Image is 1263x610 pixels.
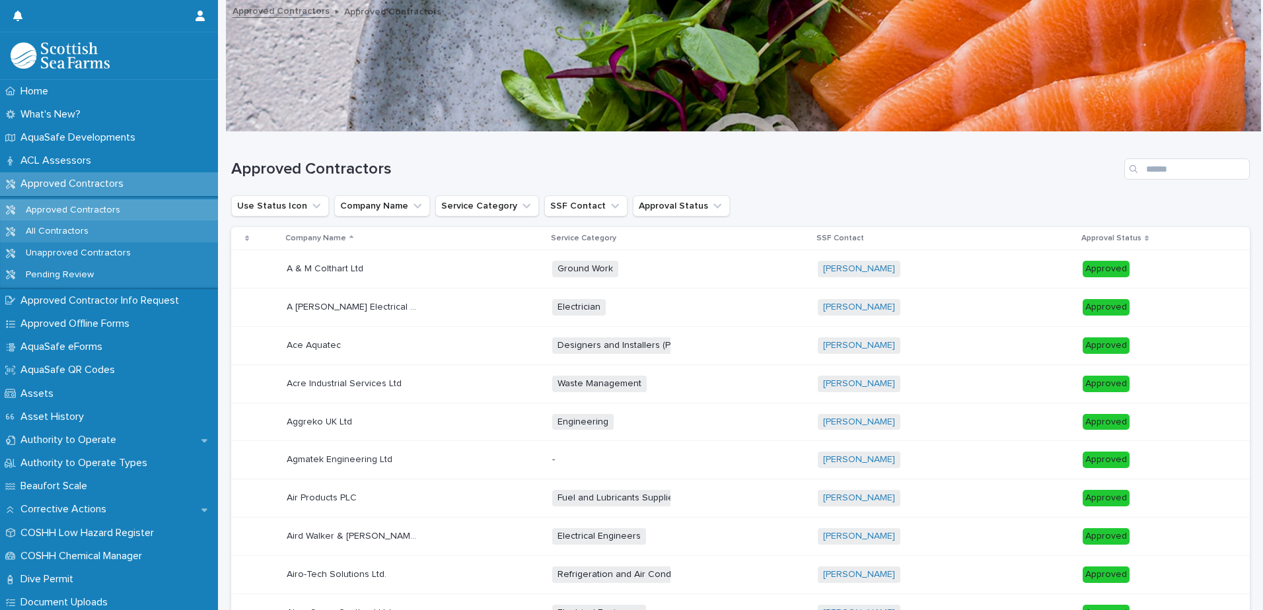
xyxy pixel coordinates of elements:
button: Approval Status [633,195,730,217]
div: Approved [1083,337,1130,354]
span: Electrician [552,299,606,316]
p: Approved Contractors [344,3,441,18]
p: Document Uploads [15,596,118,609]
span: Electrical Engineers [552,528,646,545]
p: COSHH Chemical Manager [15,550,153,562]
p: A & M Colthart Ltd [287,261,366,275]
a: [PERSON_NAME] [823,531,895,542]
a: [PERSON_NAME] [823,492,895,504]
button: Use Status Icon [231,195,329,217]
p: AquaSafe QR Codes [15,364,126,376]
a: [PERSON_NAME] [823,417,895,428]
div: Approved [1083,490,1130,506]
p: Home [15,85,59,98]
p: Beaufort Scale [15,480,98,492]
tr: Agmatek Engineering LtdAgmatek Engineering Ltd -[PERSON_NAME] Approved [231,441,1250,479]
tr: Air Products PLCAir Products PLC Fuel and Lubricants Supplier[PERSON_NAME] Approved [231,479,1250,518]
tr: Airo-Tech Solutions Ltd.Airo-Tech Solutions Ltd. Refrigeration and Air Conditioning Services[PERS... [231,555,1250,593]
p: A MacKinnon Electrical Contracting [287,299,421,313]
a: [PERSON_NAME] [823,340,895,351]
p: Dive Permit [15,573,84,586]
span: Designers and Installers (Processing [552,337,717,354]
p: What's New? [15,108,91,121]
div: Approved [1083,452,1130,468]
div: Approved [1083,528,1130,545]
div: Approved [1083,566,1130,583]
span: Ground Work [552,261,618,277]
p: Approved Offline Forms [15,318,140,330]
p: SSF Contact [816,231,864,246]
p: Airo-Tech Solutions Ltd. [287,566,389,580]
p: - [552,454,684,465]
p: Company Name [285,231,346,246]
p: Assets [15,388,64,400]
span: Refrigeration and Air Conditioning Services [552,566,746,583]
a: Approved Contractors [233,3,330,18]
p: ACL Assessors [15,154,102,167]
p: Approved Contractors [15,205,131,216]
div: Approved [1083,376,1130,392]
tr: A [PERSON_NAME] Electrical ContractingA [PERSON_NAME] Electrical Contracting Electrician[PERSON_N... [231,288,1250,327]
h1: Approved Contractors [231,160,1119,179]
a: [PERSON_NAME] [823,454,895,465]
p: Aggreko UK Ltd [287,414,355,428]
p: COSHH Low Hazard Register [15,527,164,539]
p: Aird Walker & [PERSON_NAME] Ltd [287,528,421,542]
p: Approval Status [1081,231,1141,246]
p: Agmatek Engineering Ltd [287,452,395,465]
div: Approved [1083,299,1130,316]
a: [PERSON_NAME] [823,378,895,390]
button: Company Name [334,195,430,217]
p: AquaSafe eForms [15,341,113,353]
p: Acre Industrial Services Ltd [287,376,404,390]
input: Search [1124,158,1250,180]
p: Approved Contractor Info Request [15,294,190,307]
button: SSF Contact [544,195,628,217]
tr: Aird Walker & [PERSON_NAME] LtdAird Walker & [PERSON_NAME] Ltd Electrical Engineers[PERSON_NAME] ... [231,517,1250,555]
div: Approved [1083,414,1130,430]
a: [PERSON_NAME] [823,263,895,275]
tr: Acre Industrial Services LtdAcre Industrial Services Ltd Waste Management[PERSON_NAME] Approved [231,364,1250,403]
p: AquaSafe Developments [15,131,146,144]
p: Pending Review [15,269,104,281]
tr: Aggreko UK LtdAggreko UK Ltd Engineering[PERSON_NAME] Approved [231,403,1250,441]
tr: Ace AquatecAce Aquatec Designers and Installers (Processing[PERSON_NAME] Approved [231,326,1250,364]
a: [PERSON_NAME] [823,569,895,580]
span: Waste Management [552,376,647,392]
tr: A & M Colthart LtdA & M Colthart Ltd Ground Work[PERSON_NAME] Approved [231,250,1250,288]
div: Approved [1083,261,1130,277]
p: Authority to Operate [15,434,127,446]
p: Authority to Operate Types [15,457,158,469]
a: [PERSON_NAME] [823,302,895,313]
p: Ace Aquatec [287,337,343,351]
img: bPIBxiqnSb2ggTQWdOVV [11,42,110,69]
p: Service Category [551,231,616,246]
span: Fuel and Lubricants Supplier [552,490,682,506]
span: Engineering [552,414,614,430]
button: Service Category [435,195,539,217]
p: Unapproved Contractors [15,248,141,259]
p: Air Products PLC [287,490,359,504]
p: All Contractors [15,226,99,237]
p: Approved Contractors [15,178,134,190]
p: Asset History [15,411,94,423]
p: Corrective Actions [15,503,117,516]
